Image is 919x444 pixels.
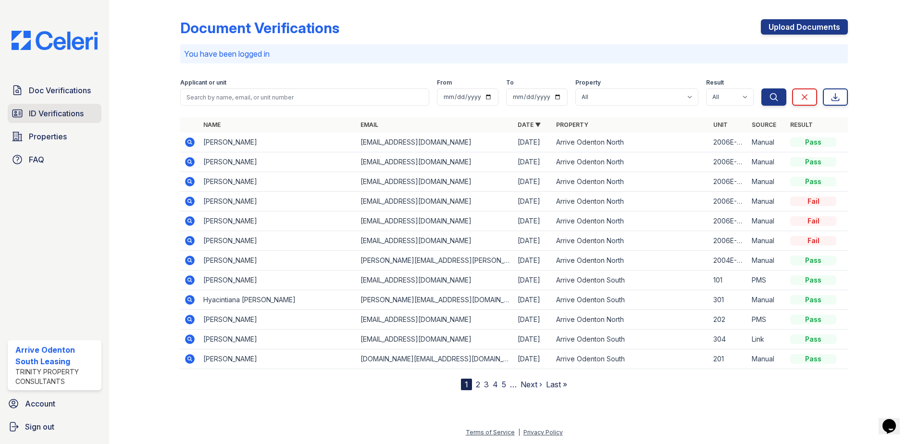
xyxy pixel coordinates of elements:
input: Search by name, email, or unit number [180,88,429,106]
span: Sign out [25,421,54,432]
td: [PERSON_NAME] [199,310,357,330]
a: Name [203,121,221,128]
td: 2006E-301 [709,192,748,211]
a: Doc Verifications [8,81,101,100]
div: Pass [790,177,836,186]
td: Arrive Odenton South [552,349,709,369]
label: Property [575,79,601,86]
td: [PERSON_NAME] [199,172,357,192]
td: [DATE] [514,251,552,271]
a: Upload Documents [761,19,848,35]
td: [PERSON_NAME][EMAIL_ADDRESS][DOMAIN_NAME] [357,290,514,310]
td: Manual [748,251,786,271]
td: Arrive Odenton North [552,133,709,152]
a: Next › [521,380,542,389]
div: Fail [790,216,836,226]
label: To [506,79,514,86]
td: [EMAIL_ADDRESS][DOMAIN_NAME] [357,133,514,152]
a: Account [4,394,105,413]
td: [EMAIL_ADDRESS][DOMAIN_NAME] [357,271,514,290]
td: 2006E-301 [709,211,748,231]
td: [PERSON_NAME] [199,271,357,290]
td: Manual [748,133,786,152]
div: Pass [790,354,836,364]
a: 5 [502,380,506,389]
td: Arrive Odenton South [552,330,709,349]
div: Fail [790,197,836,206]
td: PMS [748,271,786,290]
td: 101 [709,271,748,290]
td: [PERSON_NAME] [199,192,357,211]
td: Manual [748,172,786,192]
a: ID Verifications [8,104,101,123]
td: 301 [709,290,748,310]
td: [EMAIL_ADDRESS][DOMAIN_NAME] [357,152,514,172]
td: 2006E-301 [709,172,748,192]
a: Source [752,121,776,128]
a: Properties [8,127,101,146]
div: Arrive Odenton South Leasing [15,344,98,367]
div: | [518,429,520,436]
td: Arrive Odenton North [552,211,709,231]
td: Arrive Odenton South [552,271,709,290]
td: [PERSON_NAME] [199,152,357,172]
td: Manual [748,231,786,251]
td: [PERSON_NAME][EMAIL_ADDRESS][PERSON_NAME][DOMAIN_NAME] [357,251,514,271]
td: Arrive Odenton North [552,152,709,172]
span: … [510,379,517,390]
td: [DATE] [514,310,552,330]
div: Pass [790,137,836,147]
td: PMS [748,310,786,330]
p: You have been logged in [184,48,844,60]
a: Last » [546,380,567,389]
td: [PERSON_NAME] [199,231,357,251]
td: [PERSON_NAME] [199,330,357,349]
td: Hyacintiana [PERSON_NAME] [199,290,357,310]
span: Properties [29,131,67,142]
td: [DATE] [514,290,552,310]
a: Date ▼ [518,121,541,128]
td: [DATE] [514,172,552,192]
td: [DATE] [514,271,552,290]
td: [DOMAIN_NAME][EMAIL_ADDRESS][DOMAIN_NAME] [357,349,514,369]
td: [PERSON_NAME] [199,211,357,231]
td: Manual [748,152,786,172]
div: Fail [790,236,836,246]
td: Arrive Odenton North [552,192,709,211]
td: [DATE] [514,211,552,231]
td: [EMAIL_ADDRESS][DOMAIN_NAME] [357,231,514,251]
td: 2006E-301 [709,152,748,172]
a: FAQ [8,150,101,169]
td: Arrive Odenton North [552,172,709,192]
div: Document Verifications [180,19,339,37]
td: 2006E-301 [709,231,748,251]
span: ID Verifications [29,108,84,119]
td: Manual [748,349,786,369]
div: 1 [461,379,472,390]
td: [PERSON_NAME] [199,251,357,271]
td: 304 [709,330,748,349]
td: 2004E-202 [709,251,748,271]
a: Result [790,121,813,128]
td: [DATE] [514,152,552,172]
label: Result [706,79,724,86]
td: 2006E-301 [709,133,748,152]
td: [PERSON_NAME] [199,349,357,369]
div: Pass [790,275,836,285]
label: From [437,79,452,86]
td: [EMAIL_ADDRESS][DOMAIN_NAME] [357,192,514,211]
td: Link [748,330,786,349]
td: Manual [748,192,786,211]
td: [DATE] [514,330,552,349]
td: Manual [748,211,786,231]
a: Unit [713,121,728,128]
div: Pass [790,295,836,305]
div: Pass [790,157,836,167]
td: Arrive Odenton North [552,310,709,330]
a: Terms of Service [466,429,515,436]
a: 2 [476,380,480,389]
iframe: chat widget [879,406,909,434]
td: Arrive Odenton North [552,251,709,271]
label: Applicant or unit [180,79,226,86]
a: Email [360,121,378,128]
